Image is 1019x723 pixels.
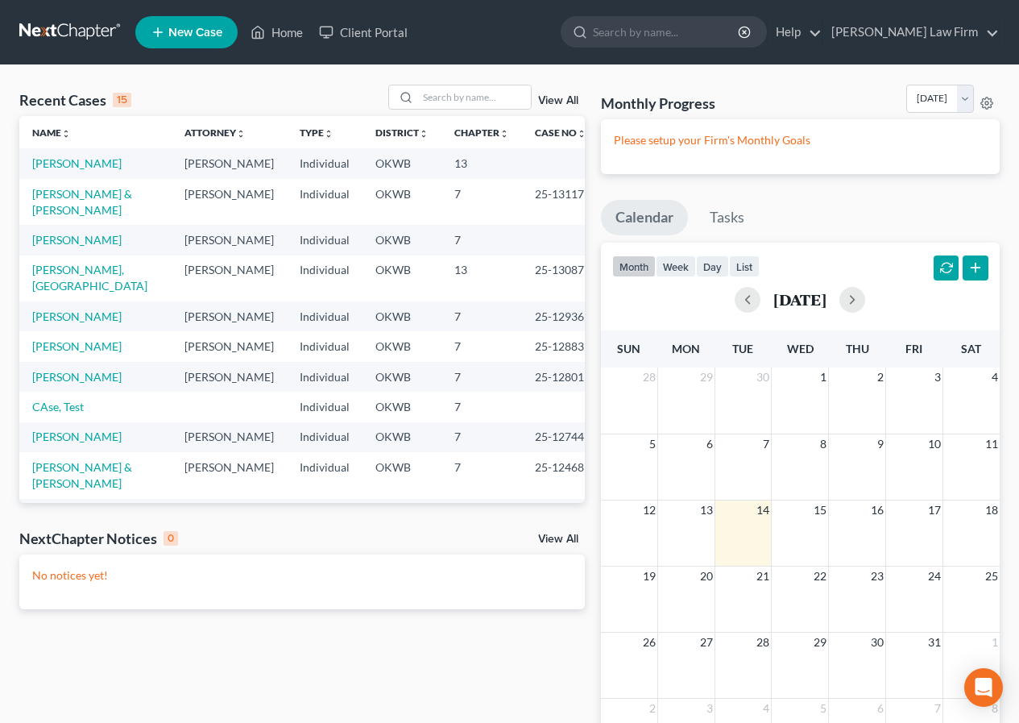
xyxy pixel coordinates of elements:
[236,129,246,139] i: unfold_more
[818,699,828,718] span: 5
[522,362,599,392] td: 25-12801
[441,499,522,545] td: 7
[441,331,522,361] td: 7
[577,129,586,139] i: unfold_more
[441,452,522,498] td: 7
[698,501,715,520] span: 13
[761,434,771,454] span: 7
[522,256,599,301] td: 25-13087
[362,331,441,361] td: OKWB
[522,331,599,361] td: 25-12883
[538,534,578,545] a: View All
[641,633,657,652] span: 26
[362,148,441,178] td: OKWB
[672,342,700,355] span: Mon
[32,460,132,490] a: [PERSON_NAME] & [PERSON_NAME]
[926,633,942,652] span: 31
[732,342,753,355] span: Tue
[419,129,429,139] i: unfold_more
[961,342,981,355] span: Sat
[538,95,578,106] a: View All
[300,127,333,139] a: Typeunfold_more
[441,392,522,422] td: 7
[846,342,869,355] span: Thu
[905,342,922,355] span: Fri
[311,18,416,47] a: Client Portal
[287,256,362,301] td: Individual
[648,434,657,454] span: 5
[522,179,599,225] td: 25-13117
[869,501,885,520] span: 16
[19,90,131,110] div: Recent Cases
[593,17,740,47] input: Search by name...
[32,263,147,293] a: [PERSON_NAME], [GEOGRAPHIC_DATA]
[773,291,826,308] h2: [DATE]
[441,225,522,255] td: 7
[641,368,657,387] span: 28
[418,85,531,109] input: Search by name...
[812,501,828,520] span: 15
[441,362,522,392] td: 7
[287,392,362,422] td: Individual
[787,342,814,355] span: Wed
[990,368,1000,387] span: 4
[172,225,287,255] td: [PERSON_NAME]
[818,368,828,387] span: 1
[876,434,885,454] span: 9
[172,256,287,301] td: [PERSON_NAME]
[375,127,429,139] a: Districtunfold_more
[641,567,657,586] span: 19
[287,422,362,452] td: Individual
[933,368,942,387] span: 3
[362,422,441,452] td: OKWB
[287,301,362,331] td: Individual
[876,699,885,718] span: 6
[614,132,987,148] p: Please setup your Firm's Monthly Goals
[869,633,885,652] span: 30
[876,368,885,387] span: 2
[441,179,522,225] td: 7
[612,256,656,277] button: month
[184,127,246,139] a: Attorneyunfold_more
[172,331,287,361] td: [PERSON_NAME]
[535,127,586,139] a: Case Nounfold_more
[656,256,696,277] button: week
[695,200,759,235] a: Tasks
[933,699,942,718] span: 7
[172,452,287,498] td: [PERSON_NAME]
[172,422,287,452] td: [PERSON_NAME]
[242,18,311,47] a: Home
[698,633,715,652] span: 27
[441,256,522,301] td: 13
[113,93,131,107] div: 15
[984,501,1000,520] span: 18
[522,422,599,452] td: 25-12744
[984,567,1000,586] span: 25
[287,452,362,498] td: Individual
[823,18,999,47] a: [PERSON_NAME] Law Firm
[522,499,599,545] td: 25-12202
[705,699,715,718] span: 3
[441,301,522,331] td: 7
[32,567,572,584] p: No notices yet!
[926,501,942,520] span: 17
[818,434,828,454] span: 8
[755,501,771,520] span: 14
[499,129,509,139] i: unfold_more
[926,567,942,586] span: 24
[32,310,122,323] a: [PERSON_NAME]
[362,499,441,545] td: OKWB
[705,434,715,454] span: 6
[287,148,362,178] td: Individual
[324,129,333,139] i: unfold_more
[172,148,287,178] td: [PERSON_NAME]
[601,93,715,113] h3: Monthly Progress
[32,156,122,170] a: [PERSON_NAME]
[32,400,84,413] a: CAse, Test
[362,301,441,331] td: OKWB
[755,633,771,652] span: 28
[362,225,441,255] td: OKWB
[362,362,441,392] td: OKWB
[172,362,287,392] td: [PERSON_NAME]
[869,567,885,586] span: 23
